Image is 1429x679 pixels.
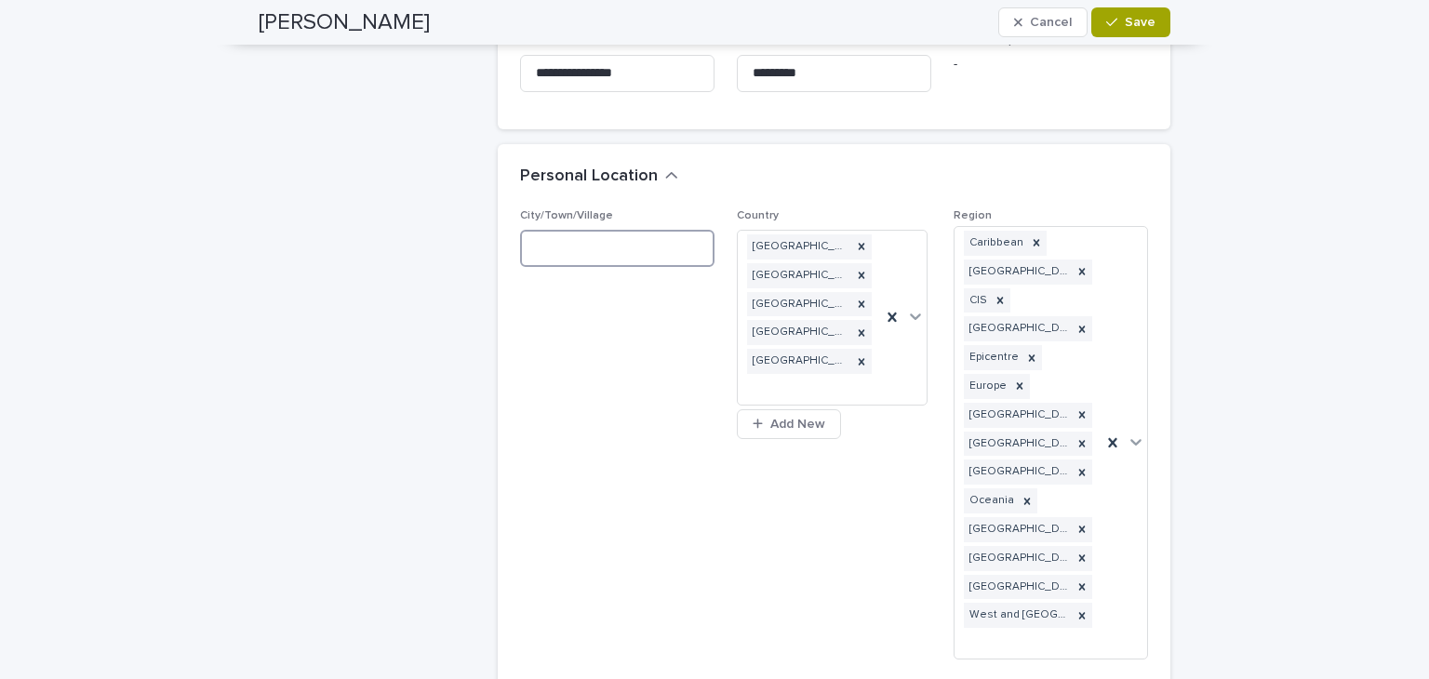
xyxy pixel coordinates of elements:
div: [GEOGRAPHIC_DATA] [964,546,1072,571]
h2: Personal Location [520,166,658,187]
div: Epicentre [964,345,1022,370]
div: [GEOGRAPHIC_DATA] [964,432,1072,457]
div: [GEOGRAPHIC_DATA] [964,575,1072,600]
div: [GEOGRAPHIC_DATA] [747,292,851,317]
h2: [PERSON_NAME] [259,9,430,36]
div: [GEOGRAPHIC_DATA] [964,459,1072,485]
div: Caribbean [964,231,1026,256]
span: Save [1125,16,1155,29]
span: Cancel [1030,16,1072,29]
span: Region [954,210,992,221]
button: Cancel [998,7,1088,37]
div: [GEOGRAPHIC_DATA] [964,260,1072,285]
div: Europe [964,374,1009,399]
button: Save [1091,7,1170,37]
span: Mobile Number [737,35,819,47]
div: Oceania [964,488,1017,513]
div: [GEOGRAPHIC_DATA] [747,349,851,374]
button: Personal Location [520,166,678,187]
div: [GEOGRAPHIC_DATA] [747,320,851,345]
span: Add New [770,418,825,431]
button: Add New [737,409,841,439]
div: [GEOGRAPHIC_DATA] [747,263,851,288]
div: [GEOGRAPHIC_DATA] [964,403,1072,428]
p: - [954,55,1148,74]
span: City/Town/Village [520,210,613,221]
div: CIS [964,288,990,313]
span: Partnership [954,35,1015,47]
span: Country [737,210,779,221]
span: Email [520,35,549,47]
div: [GEOGRAPHIC_DATA] [747,234,851,260]
div: [GEOGRAPHIC_DATA] [964,517,1072,542]
div: West and [GEOGRAPHIC_DATA] ([GEOGRAPHIC_DATA]) [964,603,1072,628]
div: [GEOGRAPHIC_DATA] [964,316,1072,341]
